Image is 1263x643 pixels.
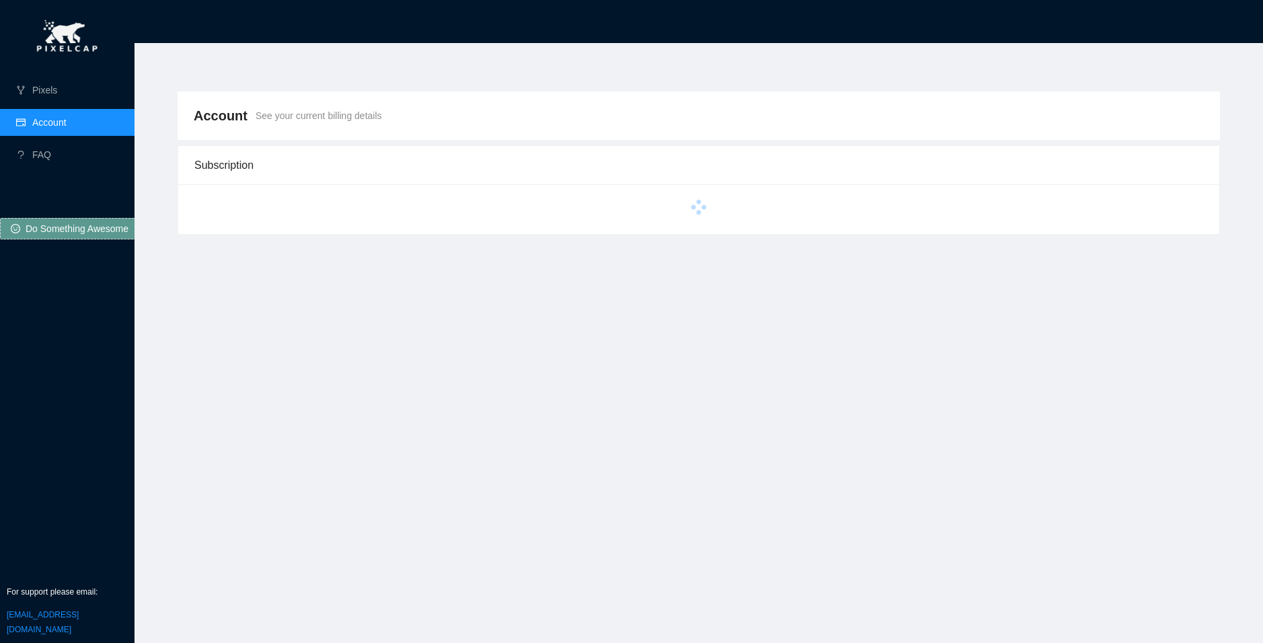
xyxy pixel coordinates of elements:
p: For support please email: [7,586,128,599]
img: pixel-cap.png [28,13,107,61]
span: Do Something Awesome [26,221,128,236]
a: Account [32,117,67,128]
a: [EMAIL_ADDRESS][DOMAIN_NAME] [7,610,79,634]
span: See your current billing details [256,108,382,123]
div: Subscription [194,146,1203,184]
a: FAQ [32,149,51,160]
span: smile [11,224,20,235]
a: Pixels [32,85,57,96]
span: Account [194,105,247,126]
